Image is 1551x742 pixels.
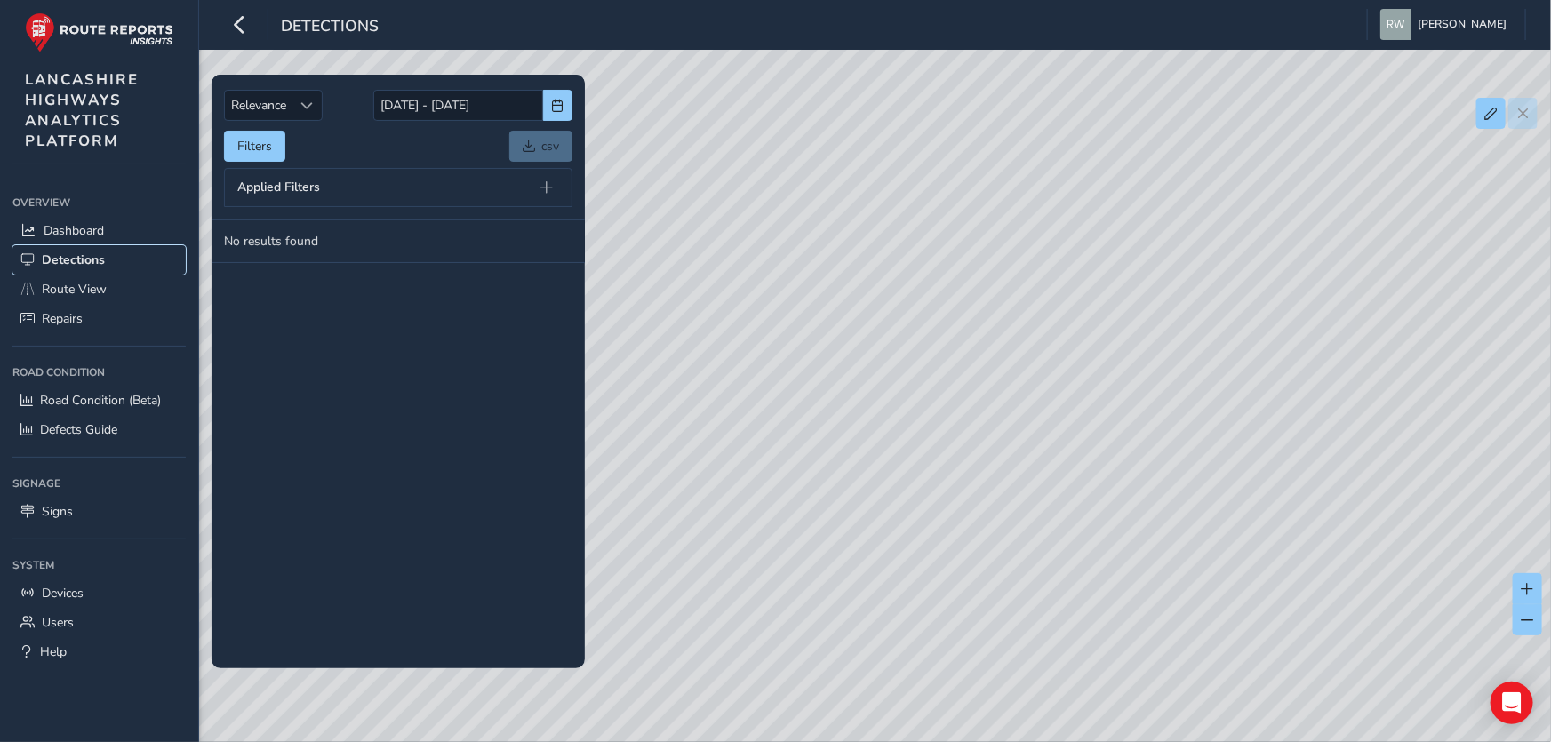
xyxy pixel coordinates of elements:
span: Signs [42,503,73,520]
span: LANCASHIRE HIGHWAYS ANALYTICS PLATFORM [25,69,139,151]
span: [PERSON_NAME] [1418,9,1507,40]
a: Detections [12,245,186,275]
span: Route View [42,281,107,298]
a: Repairs [12,304,186,333]
a: Dashboard [12,216,186,245]
a: Route View [12,275,186,304]
div: Road Condition [12,359,186,386]
button: Filters [224,131,285,162]
a: Help [12,637,186,666]
td: No results found [212,220,585,263]
a: Signs [12,497,186,526]
span: Detections [42,251,105,268]
a: Defects Guide [12,415,186,444]
a: csv [509,131,572,162]
div: System [12,552,186,578]
img: rr logo [25,12,173,52]
div: Signage [12,470,186,497]
img: diamond-layout [1380,9,1411,40]
span: Relevance [225,91,292,120]
span: Repairs [42,310,83,327]
span: Users [42,614,74,631]
div: Open Intercom Messenger [1491,682,1533,724]
button: [PERSON_NAME] [1380,9,1513,40]
a: Road Condition (Beta) [12,386,186,415]
span: Devices [42,585,84,602]
a: Users [12,608,186,637]
span: Applied Filters [237,181,320,194]
div: Sort by Date [292,91,322,120]
div: Overview [12,189,186,216]
span: Defects Guide [40,421,117,438]
span: Dashboard [44,222,104,239]
span: Detections [281,15,379,40]
span: Road Condition (Beta) [40,392,161,409]
a: Devices [12,578,186,608]
span: Help [40,643,67,660]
